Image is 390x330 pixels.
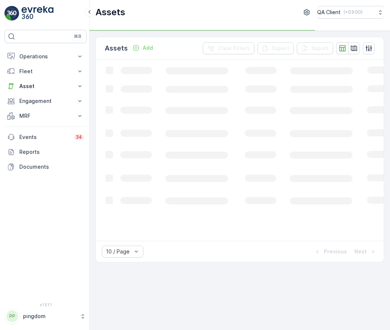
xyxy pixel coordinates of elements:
p: 34 [76,134,82,140]
img: logo_light-DOdMpM7g.png [22,6,53,21]
button: Add [129,43,156,52]
p: Clear Filters [218,45,250,52]
p: Assets [105,43,128,54]
span: v 1.51.1 [4,302,87,307]
p: Operations [19,53,72,60]
button: PPpingdom [4,308,87,324]
p: Export [272,45,289,52]
p: Import [312,45,329,52]
button: Import [297,42,333,54]
p: pingdom [23,313,76,320]
button: MRF [4,109,87,123]
img: logo [4,6,19,21]
button: Asset [4,79,87,94]
p: ⌘B [74,33,81,39]
p: Documents [19,163,84,171]
p: Next [354,248,367,255]
button: Engagement [4,94,87,109]
button: Fleet [4,64,87,79]
p: Reports [19,148,84,156]
p: ( +03:00 ) [344,9,363,15]
button: QA Client(+03:00) [317,6,384,19]
button: Previous [313,247,348,256]
p: Fleet [19,68,72,75]
button: Export [257,42,294,54]
p: Asset [19,82,72,90]
p: Assets [95,6,125,18]
p: Engagement [19,97,72,105]
p: QA Client [317,9,341,16]
a: Reports [4,145,87,159]
p: Add [143,44,153,52]
div: PP [6,310,18,322]
p: Previous [324,248,347,255]
button: Operations [4,49,87,64]
a: Events34 [4,130,87,145]
button: Clear Filters [203,42,254,54]
a: Documents [4,159,87,174]
p: MRF [19,112,72,120]
button: Next [354,247,378,256]
p: Events [19,133,70,141]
